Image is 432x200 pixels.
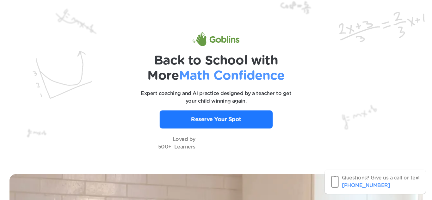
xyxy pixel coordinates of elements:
p: ‪[PHONE_NUMBER]‬ [342,182,390,189]
p: Expert coaching and AI practice designed by a teacher to get your child winning again. [137,90,295,105]
p: Questions? Give us a call or text! [342,174,422,182]
p: Reserve Your Spot [191,115,241,124]
span: Math Confidence [179,70,285,82]
p: Loved by 500+ Learners [158,136,195,151]
a: Questions? Give us a call or text!‪[PHONE_NUMBER]‬ [325,170,426,194]
h1: Back to School with More [105,53,327,83]
a: Reserve Your Spot [160,110,273,128]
